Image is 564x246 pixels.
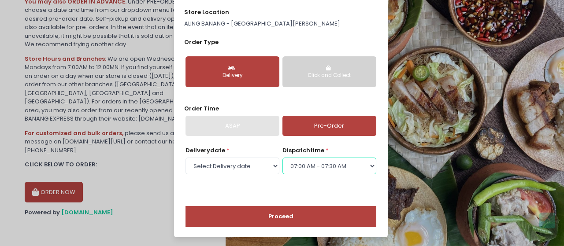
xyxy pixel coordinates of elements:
button: Proceed [186,206,376,227]
span: dispatch time [282,146,324,154]
div: Delivery [192,72,273,80]
span: Delivery date [186,146,225,154]
button: Click and Collect [282,56,376,87]
button: Delivery [186,56,279,87]
span: store location [184,8,229,16]
a: Pre-Order [282,116,376,136]
span: Order Time [184,104,219,113]
div: Click and Collect [289,72,370,80]
p: ALING BANANG - [GEOGRAPHIC_DATA][PERSON_NAME] [184,19,378,28]
span: Order Type [184,38,219,46]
